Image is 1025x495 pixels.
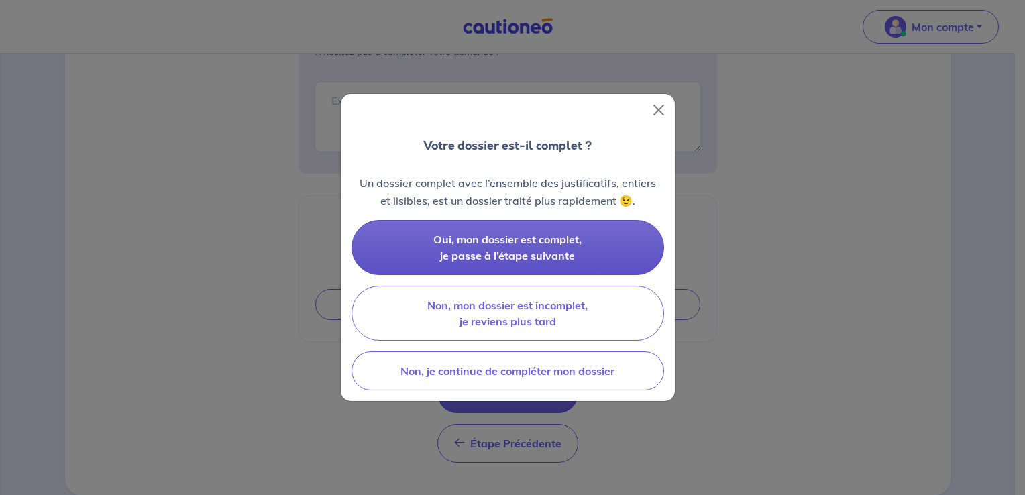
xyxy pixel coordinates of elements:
[423,137,592,154] p: Votre dossier est-il complet ?
[400,364,614,378] span: Non, je continue de compléter mon dossier
[648,99,669,121] button: Close
[352,286,664,341] button: Non, mon dossier est incomplet, je reviens plus tard
[433,233,582,262] span: Oui, mon dossier est complet, je passe à l’étape suivante
[352,174,664,209] p: Un dossier complet avec l’ensemble des justificatifs, entiers et lisibles, est un dossier traité ...
[352,351,664,390] button: Non, je continue de compléter mon dossier
[352,220,664,275] button: Oui, mon dossier est complet, je passe à l’étape suivante
[427,298,588,328] span: Non, mon dossier est incomplet, je reviens plus tard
